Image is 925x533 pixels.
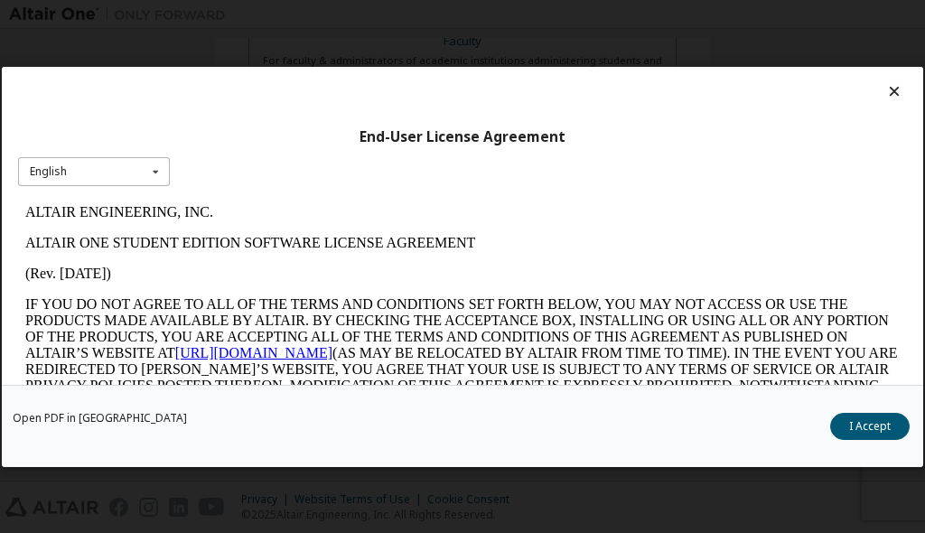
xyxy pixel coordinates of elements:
div: English [30,166,67,177]
div: End-User License Agreement [18,127,907,145]
p: ALTAIR ENGINEERING, INC. [7,7,882,23]
a: Open PDF in [GEOGRAPHIC_DATA] [13,413,187,424]
p: ALTAIR ONE STUDENT EDITION SOFTWARE LICENSE AGREEMENT [7,38,882,54]
a: [URL][DOMAIN_NAME] [157,148,314,164]
p: (Rev. [DATE]) [7,69,882,85]
button: I Accept [830,413,910,440]
p: IF YOU DO NOT AGREE TO ALL OF THE TERMS AND CONDITIONS SET FORTH BELOW, YOU MAY NOT ACCESS OR USE... [7,99,882,246]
